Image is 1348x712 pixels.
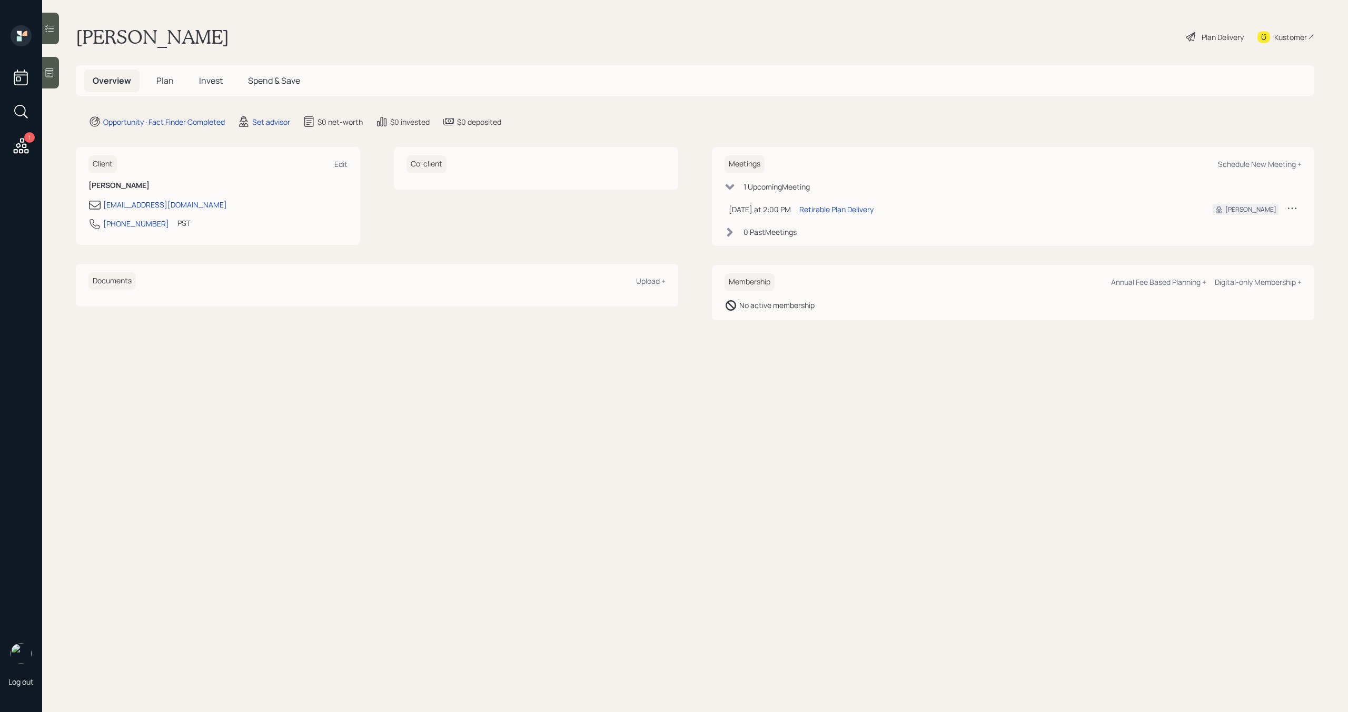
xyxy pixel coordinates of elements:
[1202,32,1244,43] div: Plan Delivery
[1274,32,1307,43] div: Kustomer
[407,155,447,173] h6: Co-client
[11,643,32,664] img: michael-russo-headshot.png
[729,204,791,215] div: [DATE] at 2:00 PM
[739,300,815,311] div: No active membership
[334,159,348,169] div: Edit
[199,75,223,86] span: Invest
[8,677,34,687] div: Log out
[390,116,430,127] div: $0 invested
[24,132,35,143] div: 1
[103,218,169,229] div: [PHONE_NUMBER]
[1215,277,1302,287] div: Digital-only Membership +
[252,116,290,127] div: Set advisor
[93,75,131,86] span: Overview
[799,204,874,215] div: Retirable Plan Delivery
[88,181,348,190] h6: [PERSON_NAME]
[1111,277,1206,287] div: Annual Fee Based Planning +
[636,276,666,286] div: Upload +
[744,181,810,192] div: 1 Upcoming Meeting
[88,155,117,173] h6: Client
[248,75,300,86] span: Spend & Save
[318,116,363,127] div: $0 net-worth
[103,199,227,210] div: [EMAIL_ADDRESS][DOMAIN_NAME]
[1225,205,1276,214] div: [PERSON_NAME]
[744,226,797,238] div: 0 Past Meeting s
[177,217,191,229] div: PST
[725,273,775,291] h6: Membership
[457,116,501,127] div: $0 deposited
[156,75,174,86] span: Plan
[76,25,229,48] h1: [PERSON_NAME]
[725,155,765,173] h6: Meetings
[103,116,225,127] div: Opportunity · Fact Finder Completed
[1218,159,1302,169] div: Schedule New Meeting +
[88,272,136,290] h6: Documents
